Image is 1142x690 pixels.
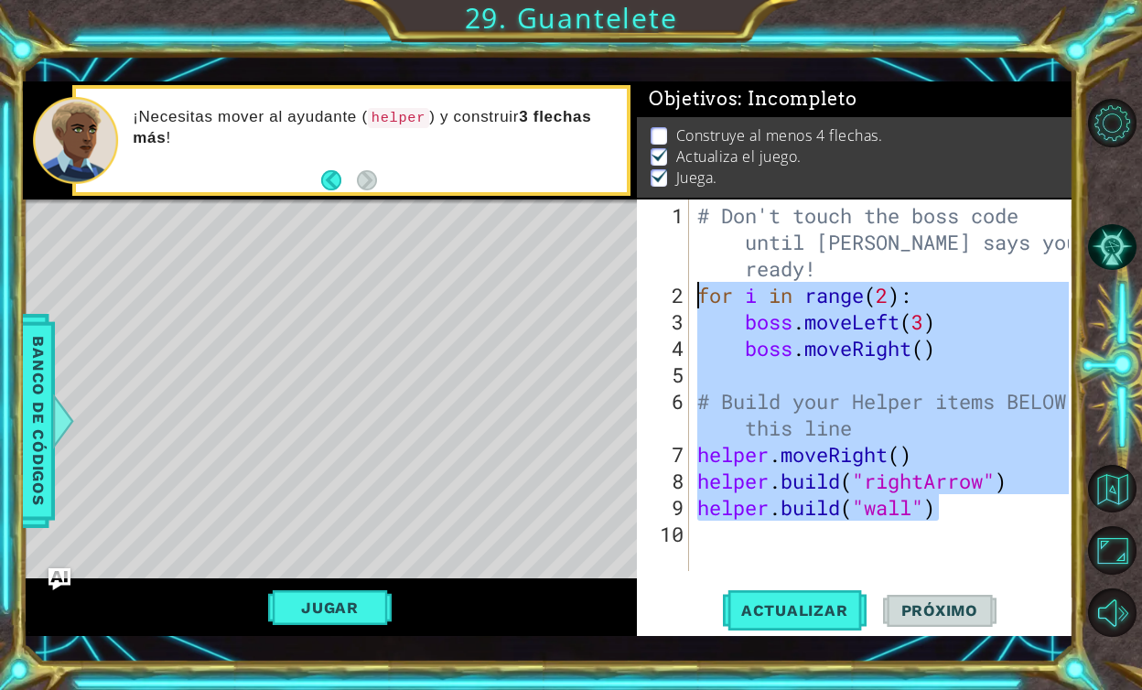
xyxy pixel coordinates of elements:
code: helper [368,108,429,128]
button: Volver al mapa [1088,465,1137,513]
button: Back [321,170,357,190]
span: : Incompleto [738,88,856,110]
p: Juega. [676,167,717,188]
button: Opciones de nivel [1088,99,1137,147]
button: Pista IA [1088,223,1137,272]
button: Jugar [268,590,392,625]
span: Próximo [883,601,997,620]
button: Próximo [883,588,997,632]
button: Maximizar navegador [1088,526,1137,575]
div: 3 [641,308,689,335]
p: Construye al menos 4 flechas. [676,125,883,146]
button: Ask AI [48,568,70,590]
span: Objetivos [649,88,857,111]
div: 10 [641,521,689,547]
span: Banco de códigos [24,326,53,515]
div: 7 [641,441,689,468]
p: Actualiza el juego. [676,146,802,167]
img: Check mark for checkbox [651,167,669,182]
div: 1 [641,202,689,282]
div: 4 [641,335,689,361]
div: 6 [641,388,689,441]
img: Check mark for checkbox [651,146,669,161]
span: Actualizar [723,601,867,620]
button: Next [357,170,377,190]
div: 9 [641,494,689,521]
div: 5 [641,361,689,388]
div: 8 [641,468,689,494]
button: Actualizar [723,588,867,632]
button: Sonido apagado [1088,588,1137,637]
a: Volver al mapa [1091,458,1142,520]
div: 2 [641,282,689,308]
p: ¡Necesitas mover al ayudante ( ) y construir ! [133,107,614,148]
strong: 3 flechas más [133,108,591,146]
